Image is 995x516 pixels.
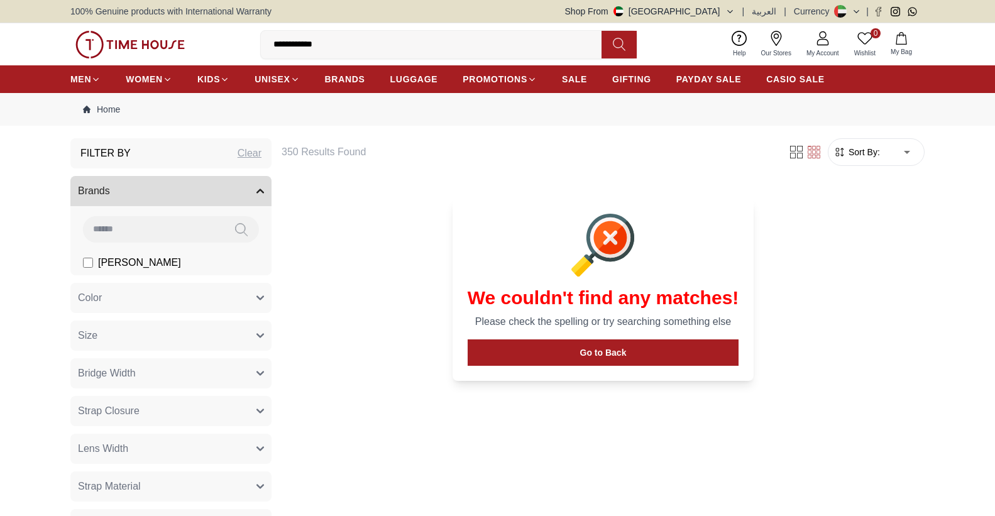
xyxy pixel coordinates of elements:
[612,68,651,91] a: GIFTING
[78,441,128,456] span: Lens Width
[282,145,772,160] h6: 350 Results Found
[612,73,651,85] span: GIFTING
[463,68,537,91] a: PROMOTIONS
[468,339,739,366] button: Go to Back
[78,479,141,494] span: Strap Material
[70,358,272,388] button: Bridge Width
[676,68,741,91] a: PAYDAY SALE
[871,28,881,38] span: 0
[70,471,272,502] button: Strap Material
[794,5,835,18] div: Currency
[70,5,272,18] span: 100% Genuine products with International Warranty
[75,31,185,58] img: ...
[70,68,101,91] a: MEN
[728,48,751,58] span: Help
[197,73,220,85] span: KIDS
[78,290,102,305] span: Color
[468,314,739,329] p: Please check the spelling or try searching something else
[83,258,93,268] input: [PERSON_NAME]
[613,6,624,16] img: United Arab Emirates
[754,28,799,60] a: Our Stores
[390,68,438,91] a: LUGGAGE
[766,68,825,91] a: CASIO SALE
[874,7,883,16] a: Facebook
[756,48,796,58] span: Our Stores
[70,73,91,85] span: MEN
[83,103,120,116] a: Home
[325,68,365,91] a: BRANDS
[784,5,786,18] span: |
[70,176,272,206] button: Brands
[325,73,365,85] span: BRANDS
[562,73,587,85] span: SALE
[468,287,739,309] h1: We couldn't find any matches!
[891,7,900,16] a: Instagram
[70,93,925,126] nav: Breadcrumb
[565,5,735,18] button: Shop From[GEOGRAPHIC_DATA]
[70,321,272,351] button: Size
[725,28,754,60] a: Help
[801,48,844,58] span: My Account
[78,328,97,343] span: Size
[766,73,825,85] span: CASIO SALE
[70,283,272,313] button: Color
[562,68,587,91] a: SALE
[833,146,880,158] button: Sort By:
[752,5,776,18] button: العربية
[197,68,229,91] a: KIDS
[886,47,917,57] span: My Bag
[742,5,745,18] span: |
[866,5,869,18] span: |
[676,73,741,85] span: PAYDAY SALE
[78,403,140,419] span: Strap Closure
[849,48,881,58] span: Wishlist
[238,146,261,161] div: Clear
[908,7,917,16] a: Whatsapp
[255,73,290,85] span: UNISEX
[463,73,527,85] span: PROMOTIONS
[846,146,880,158] span: Sort By:
[255,68,299,91] a: UNISEX
[70,396,272,426] button: Strap Closure
[390,73,438,85] span: LUGGAGE
[80,146,131,161] h3: Filter By
[126,68,172,91] a: WOMEN
[847,28,883,60] a: 0Wishlist
[78,184,110,199] span: Brands
[70,434,272,464] button: Lens Width
[883,30,920,59] button: My Bag
[126,73,163,85] span: WOMEN
[78,366,136,381] span: Bridge Width
[98,255,181,270] span: [PERSON_NAME]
